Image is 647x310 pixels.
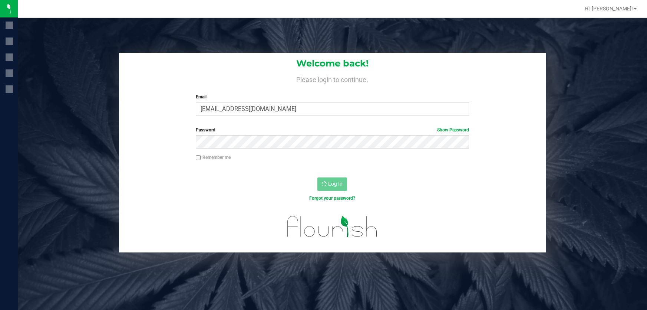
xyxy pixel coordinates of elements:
button: Log In [317,177,347,191]
a: Show Password [437,127,469,133]
h4: Please login to continue. [119,74,546,83]
span: Hi, [PERSON_NAME]! [585,6,633,12]
img: flourish_logo.svg [279,209,386,244]
span: Password [196,127,215,133]
input: Remember me [196,155,201,160]
label: Email [196,94,469,100]
label: Remember me [196,154,231,161]
a: Forgot your password? [309,196,355,201]
h1: Welcome back! [119,59,546,68]
span: Log In [328,181,343,187]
